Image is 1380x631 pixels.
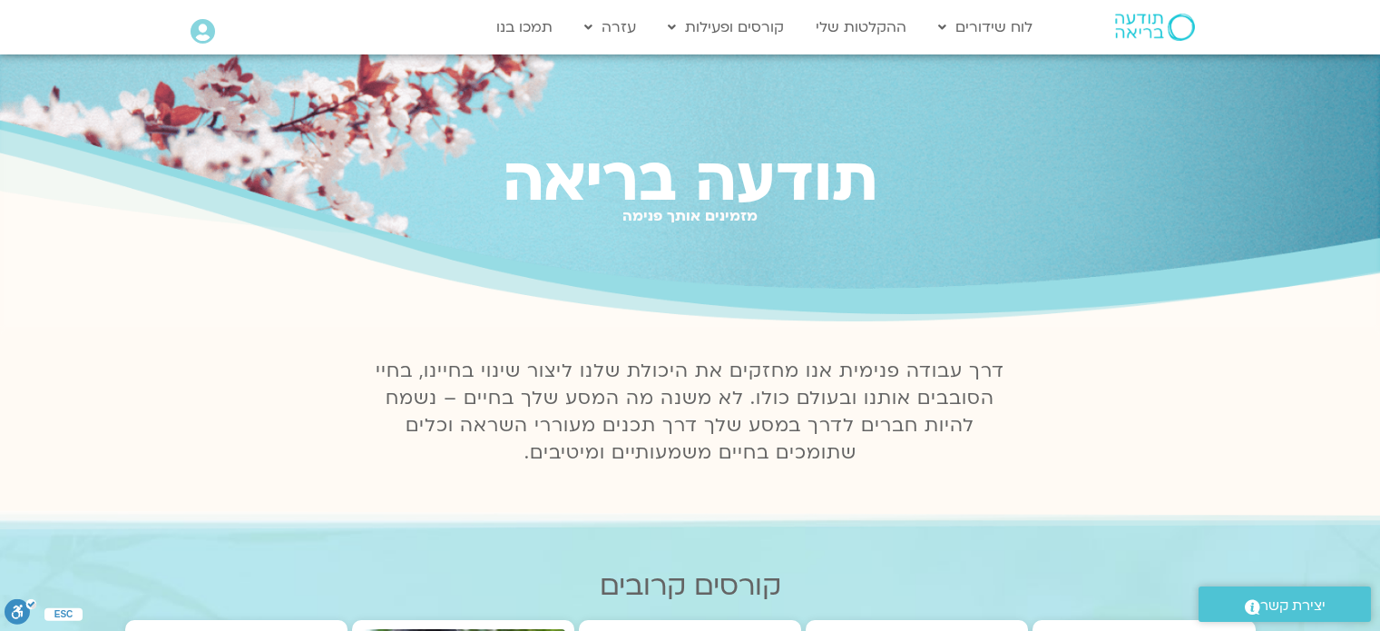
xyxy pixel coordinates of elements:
a: קורסים ופעילות [659,10,793,44]
a: לוח שידורים [929,10,1042,44]
a: ההקלטות שלי [807,10,915,44]
h2: קורסים קרובים [125,570,1256,602]
a: יצירת קשר [1199,587,1371,622]
span: יצירת קשר [1260,594,1326,618]
p: דרך עבודה פנימית אנו מחזקים את היכולת שלנו ליצור שינוי בחיינו, בחיי הסובבים אותנו ובעולם כולו. לא... [366,358,1015,467]
img: תודעה בריאה [1115,14,1195,41]
a: תמכו בנו [487,10,562,44]
a: עזרה [575,10,645,44]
